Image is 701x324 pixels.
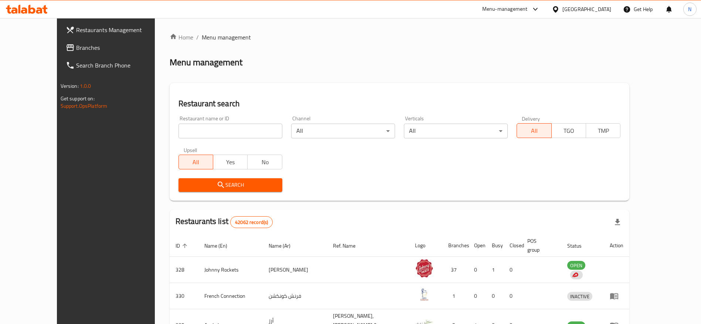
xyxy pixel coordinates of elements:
div: Export file [609,213,626,231]
img: French Connection [415,285,433,304]
button: Search [178,178,282,192]
span: All [182,157,210,168]
div: All [404,124,508,138]
label: Delivery [522,116,540,121]
h2: Menu management [170,56,242,68]
h2: Restaurants list [176,216,273,228]
a: Branches [60,39,174,56]
th: Branches [442,234,468,257]
span: Menu management [202,33,251,42]
button: TMP [586,123,620,138]
span: TGO [555,125,583,136]
td: 0 [468,283,486,309]
img: Johnny Rockets [415,259,433,278]
td: Johnny Rockets [198,257,263,283]
span: No [251,157,279,168]
li: / [196,33,199,42]
th: Busy [486,234,504,257]
div: Indicates that the vendor menu management has been moved to DH Catalog service [570,270,583,279]
h2: Restaurant search [178,98,621,109]
span: INACTIVE [567,292,592,301]
span: Status [567,241,591,250]
th: Action [604,234,629,257]
td: 328 [170,257,198,283]
div: [GEOGRAPHIC_DATA] [562,5,611,13]
span: N [688,5,691,13]
img: delivery hero logo [572,272,578,278]
button: All [178,155,213,169]
span: Ref. Name [333,241,365,250]
span: Name (En) [204,241,237,250]
button: TGO [551,123,586,138]
td: 0 [504,257,521,283]
th: Open [468,234,486,257]
span: 1.0.0 [80,81,91,91]
span: Version: [61,81,79,91]
label: Upsell [184,147,197,152]
span: OPEN [567,261,585,270]
div: Total records count [230,216,273,228]
span: All [520,125,548,136]
span: Yes [216,157,245,168]
td: 37 [442,257,468,283]
td: 1 [442,283,468,309]
span: Name (Ar) [269,241,300,250]
span: 42062 record(s) [231,219,272,226]
div: INACTIVE [567,292,592,301]
input: Search for restaurant name or ID.. [178,124,282,138]
span: POS group [527,237,552,254]
span: Search [184,180,276,190]
button: Yes [213,155,248,169]
span: Branches [76,43,168,52]
div: Menu [610,292,623,300]
th: Closed [504,234,521,257]
span: Restaurants Management [76,25,168,34]
td: 0 [504,283,521,309]
span: Get support on: [61,94,95,103]
span: Search Branch Phone [76,61,168,70]
span: TMP [589,125,617,136]
a: Support.OpsPlatform [61,101,108,111]
div: All [291,124,395,138]
th: Logo [409,234,442,257]
span: ID [176,241,190,250]
td: 330 [170,283,198,309]
td: [PERSON_NAME] [263,257,327,283]
td: French Connection [198,283,263,309]
td: 0 [468,257,486,283]
td: 1 [486,257,504,283]
button: All [517,123,551,138]
nav: breadcrumb [170,33,630,42]
td: 0 [486,283,504,309]
div: Menu-management [482,5,528,14]
a: Home [170,33,193,42]
td: فرنش كونكشن [263,283,327,309]
div: OPEN [567,261,585,270]
button: No [247,155,282,169]
a: Restaurants Management [60,21,174,39]
a: Search Branch Phone [60,56,174,74]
